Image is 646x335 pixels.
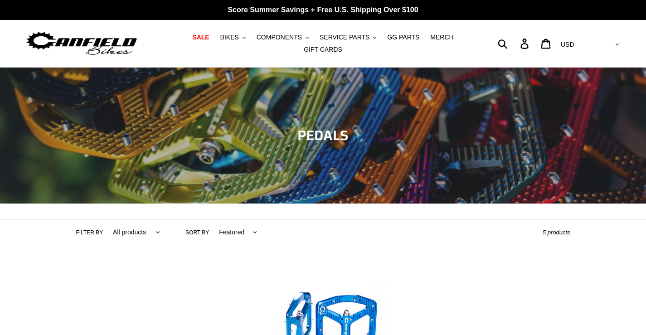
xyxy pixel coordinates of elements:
[297,125,349,146] span: PEDALS
[188,31,214,44] a: SALE
[315,31,381,44] button: SERVICE PARTS
[299,44,347,56] a: GIFT CARDS
[257,34,302,41] span: COMPONENTS
[25,29,138,58] img: Canfield Bikes
[192,34,209,41] span: SALE
[426,31,458,44] a: MERCH
[252,31,313,44] button: COMPONENTS
[304,46,342,53] span: GIFT CARDS
[430,34,453,41] span: MERCH
[185,228,209,237] label: Sort by
[543,229,570,236] span: 5 products
[503,34,526,53] input: Search
[220,34,239,41] span: BIKES
[76,228,103,237] label: Filter by
[216,31,250,44] button: BIKES
[320,34,369,41] span: SERVICE PARTS
[387,34,419,41] span: GG PARTS
[383,31,424,44] a: GG PARTS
